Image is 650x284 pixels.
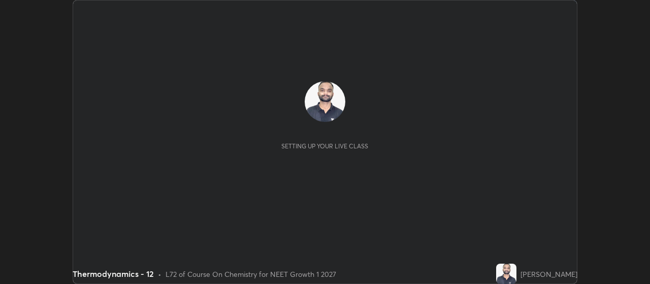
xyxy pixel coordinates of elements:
div: L72 of Course On Chemistry for NEET Growth 1 2027 [166,269,336,279]
div: Setting up your live class [281,142,368,150]
div: [PERSON_NAME] [521,269,577,279]
img: be6de2d73fb94b1c9be2f2192f474e4d.jpg [305,81,345,122]
div: • [158,269,161,279]
img: be6de2d73fb94b1c9be2f2192f474e4d.jpg [496,264,516,284]
div: Thermodynamics - 12 [73,268,154,280]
